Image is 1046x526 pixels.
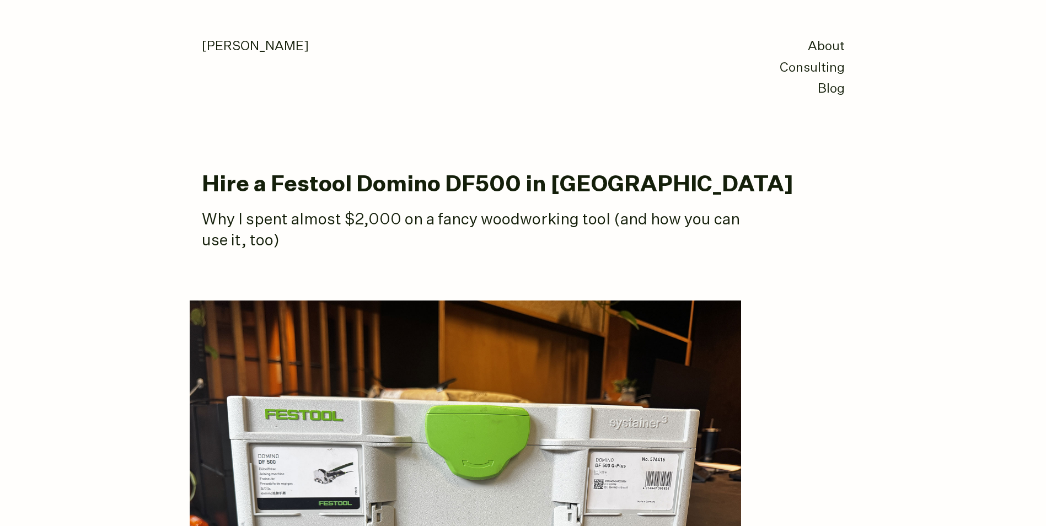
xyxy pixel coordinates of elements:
a: [PERSON_NAME] [202,40,309,53]
p: Why I spent almost $2,000 on a fancy woodworking tool (and how you can use it, too) [202,210,753,252]
a: Blog [818,83,845,95]
a: Consulting [780,62,845,74]
a: About [808,40,845,53]
nav: primary [780,36,845,100]
h1: Hire a Festool Domino DF500 in [GEOGRAPHIC_DATA] [202,173,845,197]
